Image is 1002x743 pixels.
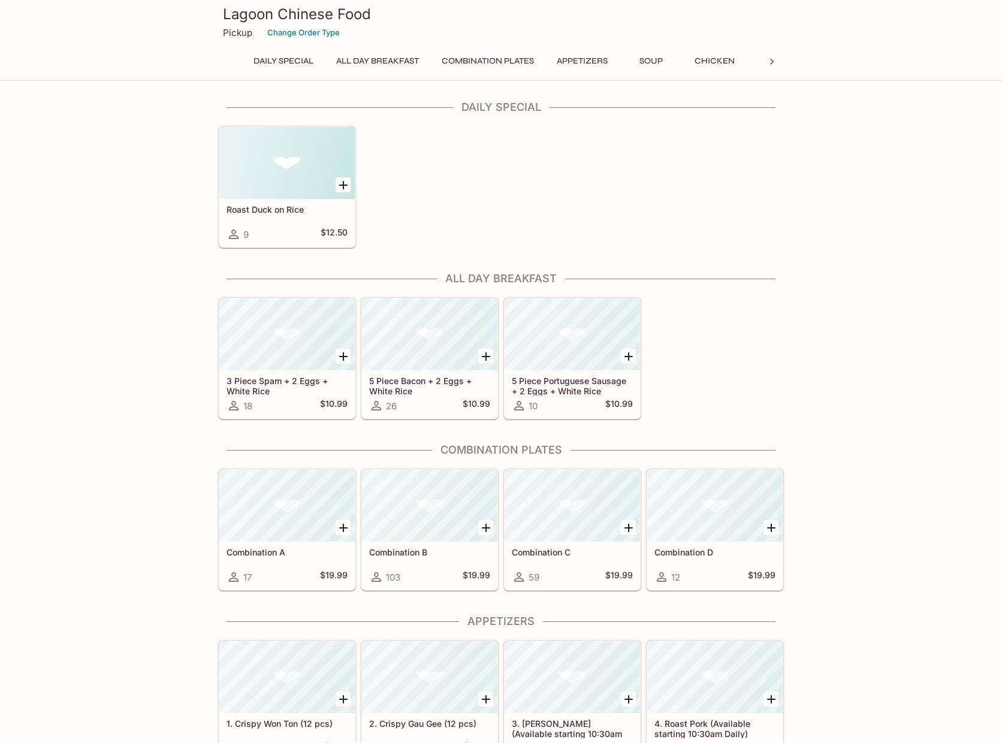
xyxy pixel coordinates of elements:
[362,641,497,713] div: 2. Crispy Gau Gee (12 pcs)
[243,400,252,412] span: 18
[330,53,425,70] button: All Day Breakfast
[219,126,355,247] a: Roast Duck on Rice9$12.50
[654,718,775,738] h5: 4. Roast Pork (Available starting 10:30am Daily)
[751,53,805,70] button: Beef
[463,398,490,413] h5: $10.99
[621,520,636,535] button: Add Combination C
[243,572,252,583] span: 17
[336,349,351,364] button: Add 3 Piece Spam + 2 Eggs + White Rice
[621,691,636,706] button: Add 3. Char Siu (Available starting 10:30am Daily)
[218,443,784,457] h4: Combination Plates
[529,572,539,583] span: 59
[550,53,614,70] button: Appetizers
[262,23,345,42] button: Change Order Type
[386,400,397,412] span: 26
[361,469,498,590] a: Combination B103$19.99
[219,641,355,713] div: 1. Crispy Won Ton (12 pcs)
[219,469,355,590] a: Combination A17$19.99
[218,101,784,114] h4: Daily Special
[435,53,541,70] button: Combination Plates
[478,349,493,364] button: Add 5 Piece Bacon + 2 Eggs + White Rice
[512,547,633,557] h5: Combination C
[647,470,783,542] div: Combination D
[763,520,778,535] button: Add Combination D
[748,570,775,584] h5: $19.99
[219,298,355,370] div: 3 Piece Spam + 2 Eggs + White Rice
[605,398,633,413] h5: $10.99
[336,177,351,192] button: Add Roast Duck on Rice
[320,398,348,413] h5: $10.99
[243,229,249,240] span: 9
[362,298,497,370] div: 5 Piece Bacon + 2 Eggs + White Rice
[219,470,355,542] div: Combination A
[369,718,490,729] h5: 2. Crispy Gau Gee (12 pcs)
[227,376,348,395] h5: 3 Piece Spam + 2 Eggs + White Rice
[647,469,783,590] a: Combination D12$19.99
[247,53,320,70] button: Daily Special
[512,376,633,395] h5: 5 Piece Portuguese Sausage + 2 Eggs + White Rice
[463,570,490,584] h5: $19.99
[386,572,400,583] span: 103
[671,572,680,583] span: 12
[223,27,252,38] p: Pickup
[647,641,783,713] div: 4. Roast Pork (Available starting 10:30am Daily)
[321,227,348,241] h5: $12.50
[369,376,490,395] h5: 5 Piece Bacon + 2 Eggs + White Rice
[320,570,348,584] h5: $19.99
[361,298,498,419] a: 5 Piece Bacon + 2 Eggs + White Rice26$10.99
[219,298,355,419] a: 3 Piece Spam + 2 Eggs + White Rice18$10.99
[478,691,493,706] button: Add 2. Crispy Gau Gee (12 pcs)
[505,298,640,370] div: 5 Piece Portuguese Sausage + 2 Eggs + White Rice
[227,718,348,729] h5: 1. Crispy Won Ton (12 pcs)
[336,691,351,706] button: Add 1. Crispy Won Ton (12 pcs)
[621,349,636,364] button: Add 5 Piece Portuguese Sausage + 2 Eggs + White Rice
[227,547,348,557] h5: Combination A
[227,204,348,215] h5: Roast Duck on Rice
[362,470,497,542] div: Combination B
[505,470,640,542] div: Combination C
[504,298,641,419] a: 5 Piece Portuguese Sausage + 2 Eggs + White Rice10$10.99
[512,718,633,738] h5: 3. [PERSON_NAME] (Available starting 10:30am Daily)
[218,615,784,628] h4: Appetizers
[336,520,351,535] button: Add Combination A
[223,5,779,23] h3: Lagoon Chinese Food
[763,691,778,706] button: Add 4. Roast Pork (Available starting 10:30am Daily)
[478,520,493,535] button: Add Combination B
[654,547,775,557] h5: Combination D
[529,400,538,412] span: 10
[605,570,633,584] h5: $19.99
[218,272,784,285] h4: All Day Breakfast
[219,127,355,199] div: Roast Duck on Rice
[369,547,490,557] h5: Combination B
[505,641,640,713] div: 3. Char Siu (Available starting 10:30am Daily)
[687,53,741,70] button: Chicken
[504,469,641,590] a: Combination C59$19.99
[624,53,678,70] button: Soup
